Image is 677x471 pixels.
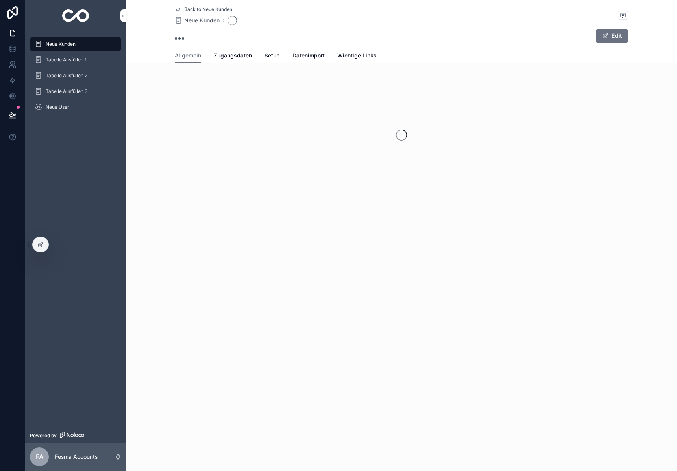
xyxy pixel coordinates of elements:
[46,72,87,79] span: Tabelle Ausfüllen 2
[62,9,89,22] img: App logo
[46,88,87,95] span: Tabelle Ausfüllen 3
[30,84,121,98] a: Tabelle Ausfüllen 3
[265,52,280,59] span: Setup
[55,453,98,461] p: Fesma Accounts
[25,428,126,443] a: Powered by
[214,52,252,59] span: Zugangsdaten
[175,6,232,13] a: Back to Neue Kunden
[337,48,377,64] a: Wichtige Links
[46,57,87,63] span: Tabelle Ausfüllen 1
[175,48,201,63] a: Allgemein
[175,52,201,59] span: Allgemein
[30,37,121,51] a: Neue Kunden
[337,52,377,59] span: Wichtige Links
[265,48,280,64] a: Setup
[292,48,325,64] a: Datenimport
[175,17,220,24] a: Neue Kunden
[596,29,628,43] button: Edit
[30,53,121,67] a: Tabelle Ausfüllen 1
[184,6,232,13] span: Back to Neue Kunden
[36,452,43,462] span: FA
[30,69,121,83] a: Tabelle Ausfüllen 2
[25,32,126,124] div: scrollable content
[30,432,57,439] span: Powered by
[184,17,220,24] span: Neue Kunden
[214,48,252,64] a: Zugangsdaten
[46,104,69,110] span: Neue User
[46,41,76,47] span: Neue Kunden
[292,52,325,59] span: Datenimport
[30,100,121,114] a: Neue User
